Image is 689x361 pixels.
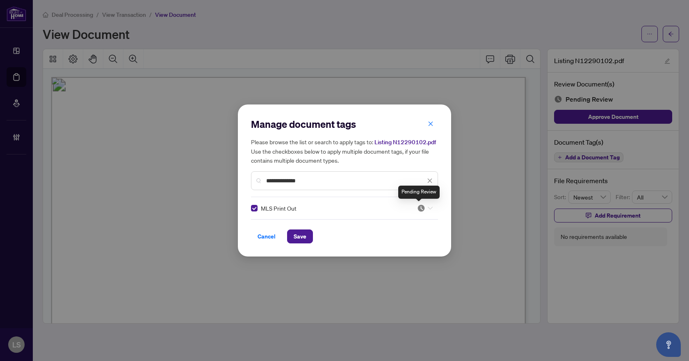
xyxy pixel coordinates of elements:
[656,332,681,357] button: Open asap
[287,229,313,243] button: Save
[428,121,433,127] span: close
[258,230,276,243] span: Cancel
[398,186,440,199] div: Pending Review
[261,204,297,213] span: MLS Print Out
[251,229,282,243] button: Cancel
[417,204,425,212] img: status
[251,137,438,165] h5: Please browse the list or search to apply tags to: Use the checkboxes below to apply multiple doc...
[294,230,306,243] span: Save
[374,138,436,146] span: Listing N12290102.pdf
[251,118,438,131] h2: Manage document tags
[417,204,433,212] span: Pending Review
[427,178,433,184] span: close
